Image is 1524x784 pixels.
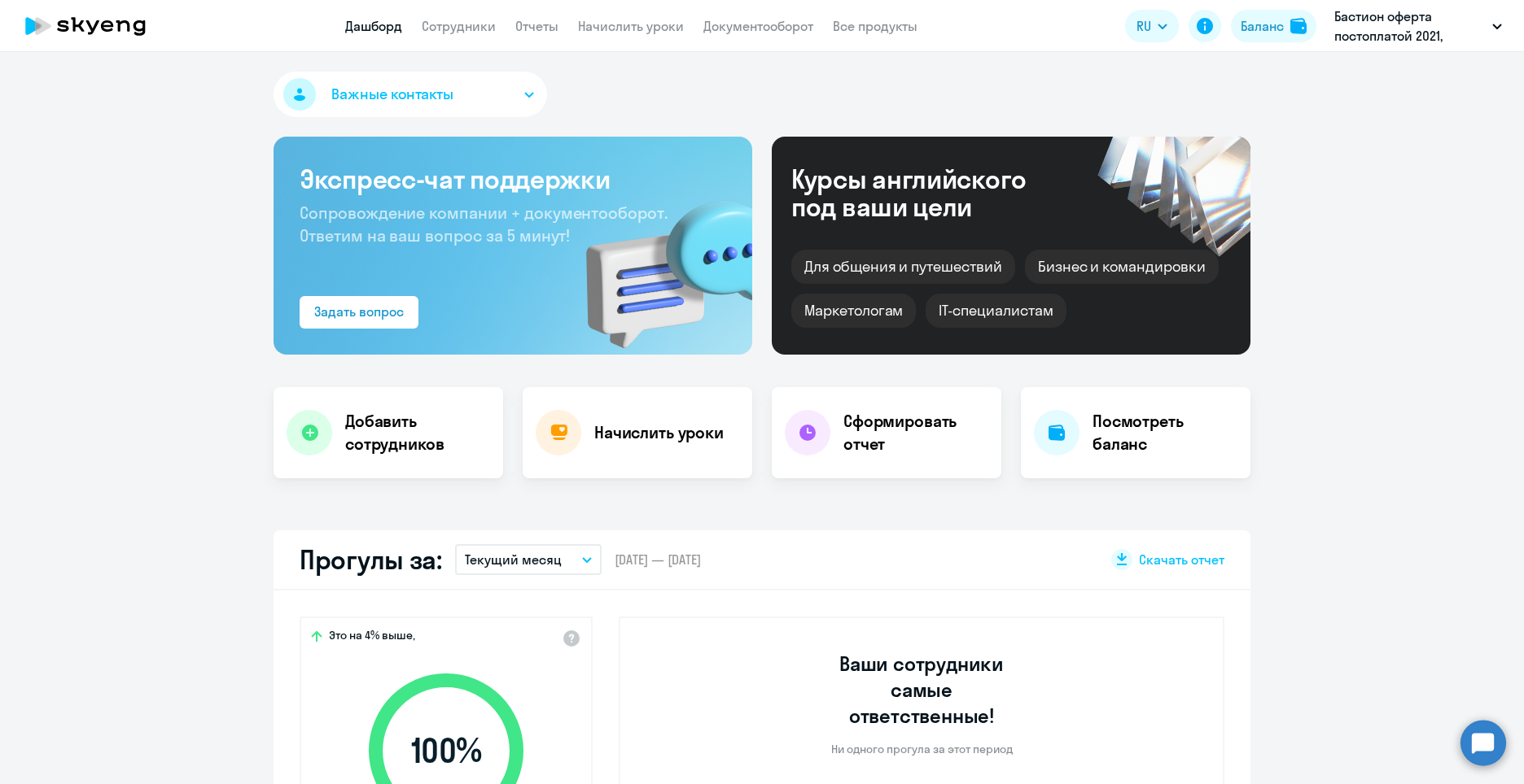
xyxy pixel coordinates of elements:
div: Для общения и путешествий [791,250,1015,284]
button: Бастион оферта постоплатой 2021, БАСТИОН, АО [1326,7,1510,46]
h4: Добавить сотрудников [345,410,490,455]
h4: Сформировать отчет [843,410,988,455]
div: Маркетологам [791,294,916,328]
span: RU [1136,16,1151,36]
div: Бизнес и командировки [1025,250,1219,284]
div: Курсы английского под ваши цели [791,165,1070,220]
h4: Посмотреть баланс [1093,410,1237,455]
span: Сопровождение компании + документооборот. Ответим на ваш вопрос за 5 минут! [300,203,668,246]
h3: Ваши сотрудники самые ответственные! [817,651,1027,729]
span: Это на 4% выше, [329,628,415,647]
div: IT-специалистам [926,294,1066,328]
div: Баланс [1241,16,1284,36]
a: Начислить уроки [578,18,684,34]
span: [DATE] — [DATE] [615,551,701,568]
h2: Прогулы за: [300,543,442,576]
a: Сотрудники [422,18,496,34]
h3: Экспресс-чат поддержки [300,163,726,195]
span: Скачать отчет [1139,551,1224,568]
button: Важные контакты [274,72,547,117]
a: Все продукты [833,18,917,34]
p: Ни одного прогула за этот период [831,742,1013,756]
img: balance [1290,18,1307,34]
button: Текущий месяц [455,544,602,575]
p: Текущий месяц [465,550,562,569]
img: bg-img [563,172,752,355]
h4: Начислить уроки [594,421,724,444]
a: Дашборд [345,18,402,34]
div: Задать вопрос [314,302,404,321]
button: Балансbalance [1231,10,1316,42]
button: RU [1125,10,1179,42]
a: Документооборот [703,18,813,34]
span: 100 % [353,731,540,770]
span: Важные контакты [331,84,453,105]
p: Бастион оферта постоплатой 2021, БАСТИОН, АО [1334,7,1486,46]
a: Отчеты [515,18,558,34]
button: Задать вопрос [300,296,418,329]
